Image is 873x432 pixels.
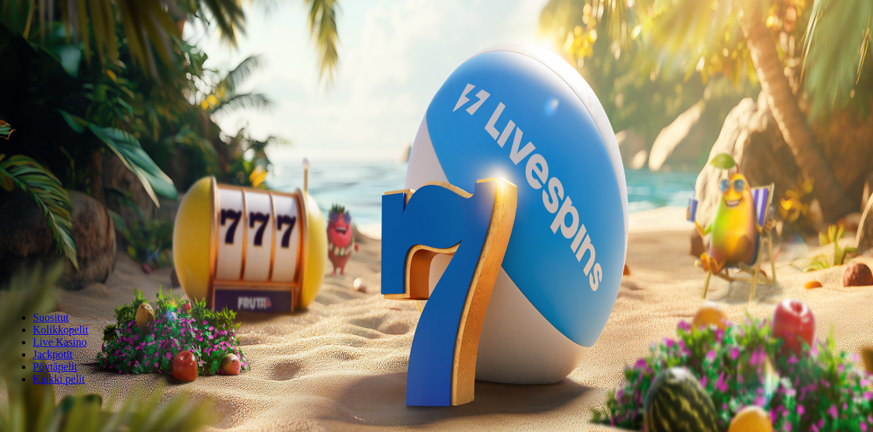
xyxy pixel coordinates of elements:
[5,288,868,385] nav: Lobby
[33,373,85,385] span: Kaikki pelit
[33,348,73,360] a: Jackpotit
[33,312,68,323] a: Suositut
[33,324,88,335] a: Kolikkopelit
[5,288,868,411] header: Lobby
[33,361,77,372] span: Pöytäpelit
[33,336,87,348] a: Live Kasino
